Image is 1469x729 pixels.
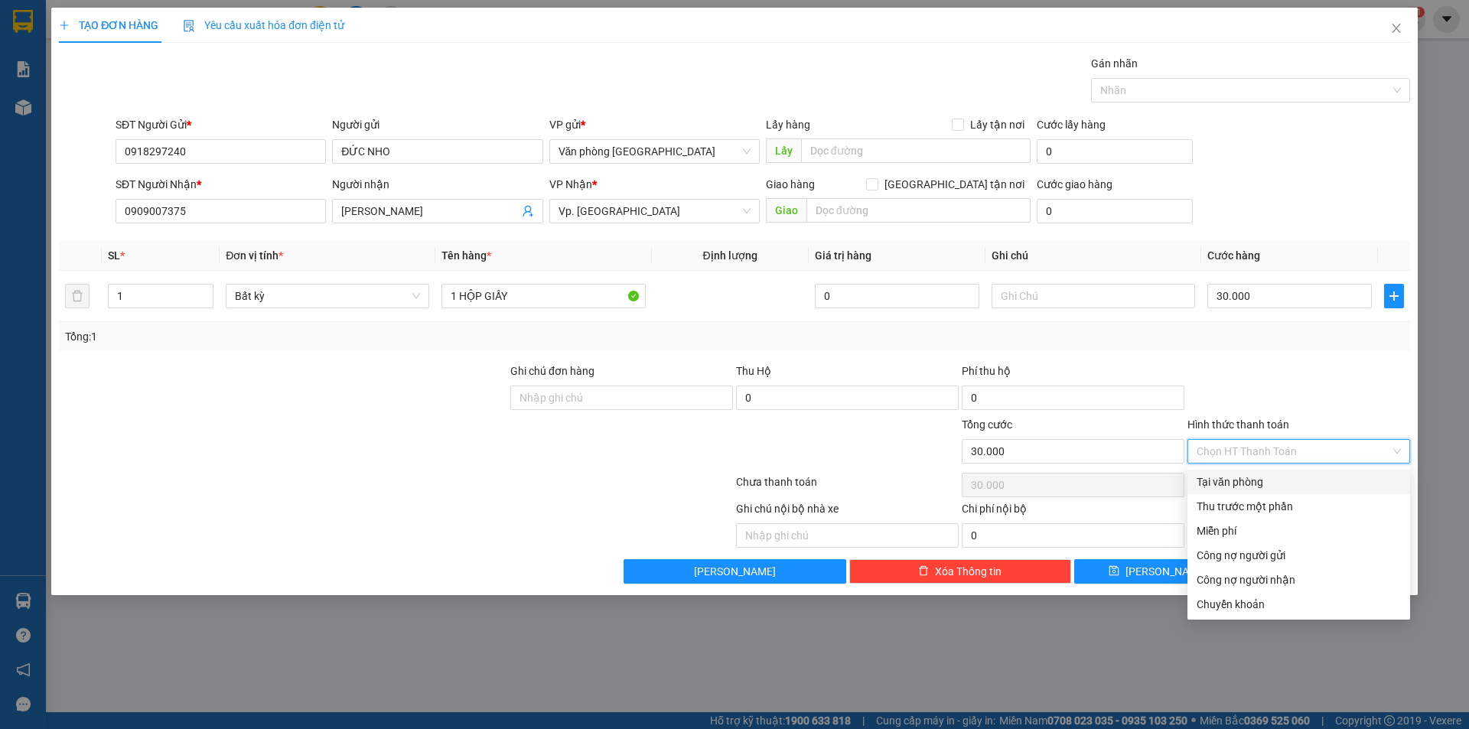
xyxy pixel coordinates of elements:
[849,559,1072,584] button: deleteXóa Thông tin
[935,563,1002,580] span: Xóa Thông tin
[624,559,846,584] button: [PERSON_NAME]
[964,116,1031,133] span: Lấy tận nơi
[1091,57,1138,70] label: Gán nhãn
[962,418,1012,431] span: Tổng cước
[1385,290,1403,302] span: plus
[1197,498,1401,515] div: Thu trước một phần
[1109,565,1119,578] span: save
[1037,119,1106,131] label: Cước lấy hàng
[736,500,959,523] div: Ghi chú nội bộ nhà xe
[1187,568,1410,592] div: Cước gửi hàng sẽ được ghi vào công nợ của người nhận
[108,249,120,262] span: SL
[19,99,84,171] b: An Anh Limousine
[736,523,959,548] input: Nhập ghi chú
[992,284,1195,308] input: Ghi Chú
[1187,543,1410,568] div: Cước gửi hàng sẽ được ghi vào công nợ của người gửi
[1375,8,1418,50] button: Close
[1207,249,1260,262] span: Cước hàng
[736,365,771,377] span: Thu Hộ
[1125,563,1207,580] span: [PERSON_NAME]
[441,249,491,262] span: Tên hàng
[734,474,960,500] div: Chưa thanh toán
[510,386,733,410] input: Ghi chú đơn hàng
[99,22,147,147] b: Biên nhận gởi hàng hóa
[1197,596,1401,613] div: Chuyển khoản
[985,241,1201,271] th: Ghi chú
[1197,474,1401,490] div: Tại văn phòng
[65,328,567,345] div: Tổng: 1
[962,500,1184,523] div: Chi phí nội bộ
[1187,418,1289,431] label: Hình thức thanh toán
[65,284,90,308] button: delete
[59,19,158,31] span: TẠO ĐƠN HÀNG
[1390,22,1402,34] span: close
[549,116,760,133] div: VP gửi
[766,178,815,190] span: Giao hàng
[703,249,757,262] span: Định lượng
[559,140,751,163] span: Văn phòng Tân Phú
[878,176,1031,193] span: [GEOGRAPHIC_DATA] tận nơi
[559,200,751,223] span: Vp. Phan Rang
[918,565,929,578] span: delete
[766,138,801,163] span: Lấy
[1037,139,1193,164] input: Cước lấy hàng
[766,198,806,223] span: Giao
[59,20,70,31] span: plus
[815,249,871,262] span: Giá trị hàng
[962,363,1184,386] div: Phí thu hộ
[766,119,810,131] span: Lấy hàng
[116,176,326,193] div: SĐT Người Nhận
[116,116,326,133] div: SĐT Người Gửi
[1037,199,1193,223] input: Cước giao hàng
[226,249,283,262] span: Đơn vị tính
[510,365,594,377] label: Ghi chú đơn hàng
[806,198,1031,223] input: Dọc đường
[1037,178,1112,190] label: Cước giao hàng
[441,284,645,308] input: VD: Bàn, Ghế
[332,176,542,193] div: Người nhận
[1074,559,1240,584] button: save[PERSON_NAME]
[1197,547,1401,564] div: Công nợ người gửi
[522,205,534,217] span: user-add
[549,178,592,190] span: VP Nhận
[183,20,195,32] img: icon
[1384,284,1404,308] button: plus
[332,116,542,133] div: Người gửi
[1197,522,1401,539] div: Miễn phí
[694,563,776,580] span: [PERSON_NAME]
[801,138,1031,163] input: Dọc đường
[235,285,420,308] span: Bất kỳ
[1197,571,1401,588] div: Công nợ người nhận
[815,284,979,308] input: 0
[183,19,344,31] span: Yêu cầu xuất hóa đơn điện tử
